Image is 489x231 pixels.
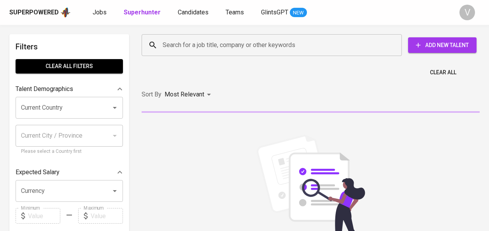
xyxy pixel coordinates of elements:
button: Open [109,102,120,113]
div: Most Relevant [165,87,214,102]
input: Value [91,208,123,224]
span: Jobs [93,9,107,16]
p: Most Relevant [165,90,204,99]
h6: Filters [16,40,123,53]
b: Superhunter [124,9,161,16]
img: app logo [60,7,71,18]
span: Clear All filters [22,61,117,71]
span: Candidates [178,9,209,16]
span: Add New Talent [414,40,470,50]
button: Add New Talent [408,37,477,53]
a: Candidates [178,8,210,17]
div: V [459,5,475,20]
a: Teams [226,8,245,17]
a: Superhunter [124,8,162,17]
p: Sort By [142,90,161,99]
button: Open [109,185,120,196]
input: Value [28,208,60,224]
button: Clear All [427,65,459,80]
div: Superpowered [9,8,59,17]
div: Talent Demographics [16,81,123,97]
a: GlintsGPT NEW [261,8,307,17]
p: Expected Salary [16,168,60,177]
a: Superpoweredapp logo [9,7,71,18]
span: Teams [226,9,244,16]
a: Jobs [93,8,108,17]
p: Talent Demographics [16,84,73,94]
p: Please select a Country first [21,148,117,156]
span: Clear All [430,68,456,77]
button: Clear All filters [16,59,123,73]
span: GlintsGPT [261,9,288,16]
span: NEW [290,9,307,17]
div: Expected Salary [16,164,123,180]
